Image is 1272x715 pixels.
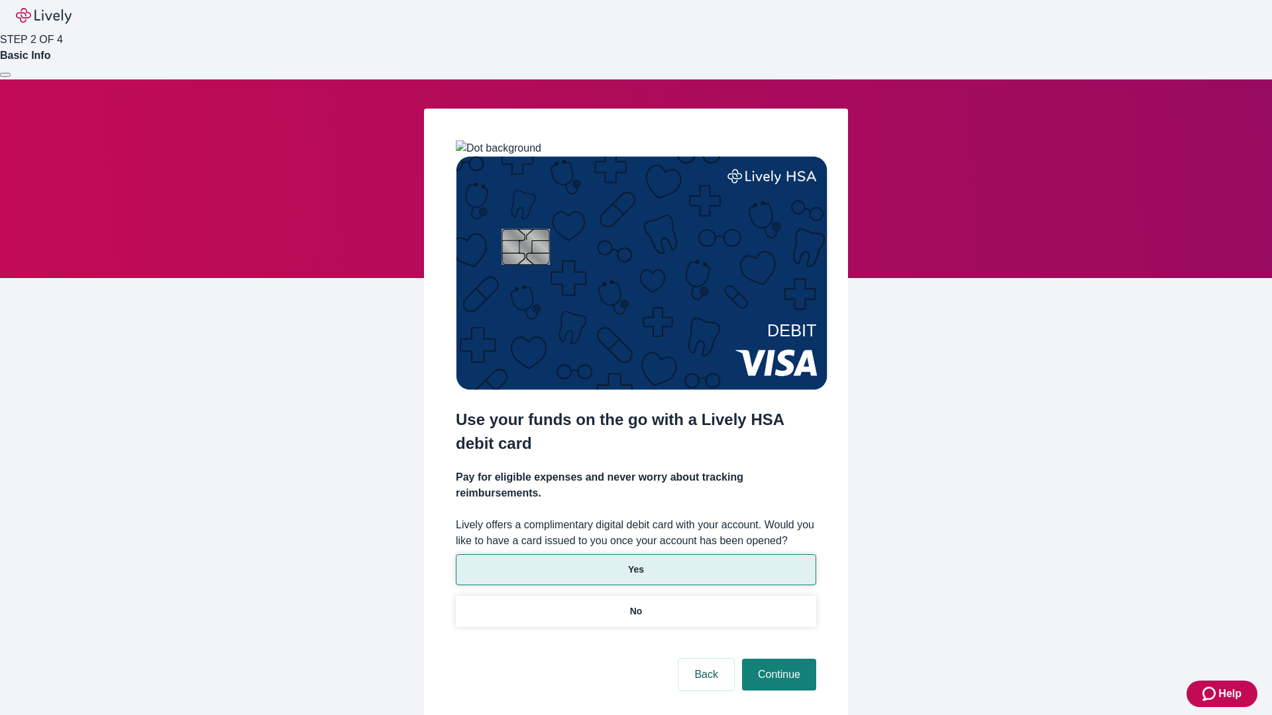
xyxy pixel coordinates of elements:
[456,469,816,501] h4: Pay for eligible expenses and never worry about tracking reimbursements.
[678,659,734,691] button: Back
[456,596,816,627] button: No
[1202,686,1218,702] svg: Zendesk support icon
[630,604,643,618] p: No
[456,408,816,455] h2: Use your funds on the go with a Lively HSA debit card
[16,8,72,24] img: Lively
[742,659,816,691] button: Continue
[456,517,816,549] label: Lively offers a complimentary digital debit card with your account. Would you like to have a card...
[456,554,816,585] button: Yes
[456,140,541,156] img: Dot background
[1218,686,1242,702] span: Help
[1187,681,1257,707] button: Zendesk support iconHelp
[456,156,827,390] img: Debit card
[628,563,644,577] p: Yes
